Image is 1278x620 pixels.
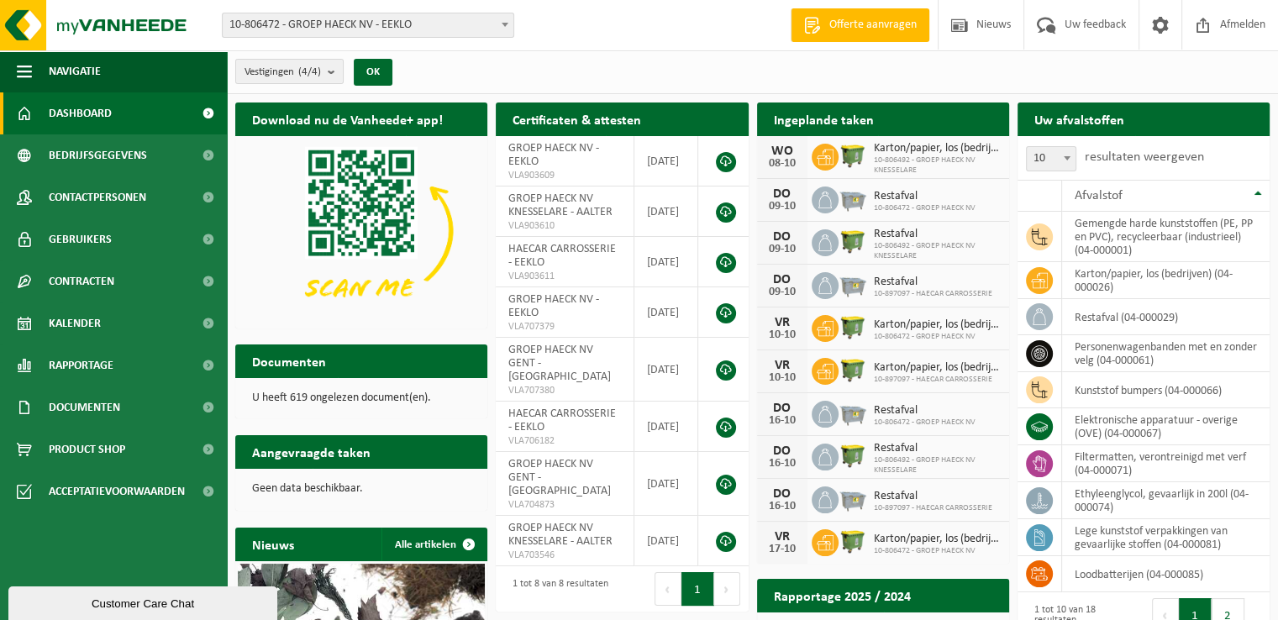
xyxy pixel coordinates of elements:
[508,219,621,233] span: VLA903610
[354,59,392,86] button: OK
[655,572,681,606] button: Previous
[508,549,621,562] span: VLA703546
[252,392,471,404] p: U heeft 619 ongelezen document(en).
[634,187,699,237] td: [DATE]
[765,444,799,458] div: DO
[765,329,799,341] div: 10-10
[508,384,621,397] span: VLA707380
[508,434,621,448] span: VLA706182
[49,386,120,428] span: Documenten
[765,458,799,470] div: 16-10
[874,490,992,503] span: Restafval
[634,402,699,452] td: [DATE]
[839,398,867,427] img: WB-2500-GAL-GY-04
[839,141,867,170] img: WB-1100-HPE-GN-50
[874,241,1001,261] span: 10-806492 - GROEP HAECK NV KNESSELARE
[634,136,699,187] td: [DATE]
[49,50,101,92] span: Navigatie
[765,402,799,415] div: DO
[874,418,976,428] span: 10-806472 - GROEP HAECK NV
[874,203,976,213] span: 10-806472 - GROEP HAECK NV
[508,498,621,512] span: VLA704873
[765,316,799,329] div: VR
[765,415,799,427] div: 16-10
[49,470,185,512] span: Acceptatievoorwaarden
[235,435,387,468] h2: Aangevraagde taken
[874,332,1001,342] span: 10-806472 - GROEP HAECK NV
[1075,189,1123,202] span: Afvalstof
[298,66,321,77] count: (4/4)
[874,228,1001,241] span: Restafval
[874,375,1001,385] span: 10-897097 - HAECAR CARROSSERIE
[874,142,1001,155] span: Karton/papier, los (bedrijven)
[235,102,460,135] h2: Download nu de Vanheede+ app!
[634,452,699,516] td: [DATE]
[49,344,113,386] span: Rapportage
[1018,102,1141,135] h2: Uw afvalstoffen
[1062,262,1270,299] td: karton/papier, los (bedrijven) (04-000026)
[1062,212,1270,262] td: gemengde harde kunststoffen (PE, PP en PVC), recycleerbaar (industrieel) (04-000001)
[49,260,114,302] span: Contracten
[1085,150,1204,164] label: resultaten weergeven
[765,286,799,298] div: 09-10
[235,136,487,325] img: Download de VHEPlus App
[223,13,513,37] span: 10-806472 - GROEP HAECK NV - EEKLO
[508,522,613,548] span: GROEP HAECK NV KNESSELARE - AALTER
[1062,372,1270,408] td: kunststof bumpers (04-000066)
[839,527,867,555] img: WB-1100-HPE-GN-51
[681,572,714,606] button: 1
[874,503,992,513] span: 10-897097 - HAECAR CARROSSERIE
[839,270,867,298] img: WB-2500-GAL-GY-01
[508,243,616,269] span: HAECAR CARROSSERIE - EEKLO
[235,59,344,84] button: Vestigingen(4/4)
[874,442,1001,455] span: Restafval
[245,60,321,85] span: Vestigingen
[1062,556,1270,592] td: loodbatterijen (04-000085)
[874,455,1001,476] span: 10-806492 - GROEP HAECK NV KNESSELARE
[508,270,621,283] span: VLA903611
[252,483,471,495] p: Geen data beschikbaar.
[874,190,976,203] span: Restafval
[791,8,929,42] a: Offerte aanvragen
[765,530,799,544] div: VR
[8,583,281,620] iframe: chat widget
[765,158,799,170] div: 08-10
[49,428,125,470] span: Product Shop
[839,441,867,470] img: WB-1100-HPE-GN-50
[839,227,867,255] img: WB-1100-HPE-GN-50
[1062,519,1270,556] td: lege kunststof verpakkingen van gevaarlijke stoffen (04-000081)
[49,218,112,260] span: Gebruikers
[765,372,799,384] div: 10-10
[765,273,799,286] div: DO
[222,13,514,38] span: 10-806472 - GROEP HAECK NV - EEKLO
[765,144,799,158] div: WO
[1062,482,1270,519] td: ethyleenglycol, gevaarlijk in 200l (04-000074)
[496,102,658,135] h2: Certificaten & attesten
[874,404,976,418] span: Restafval
[508,192,613,218] span: GROEP HAECK NV KNESSELARE - AALTER
[839,313,867,341] img: WB-1100-HPE-GN-51
[874,546,1001,556] span: 10-806472 - GROEP HAECK NV
[839,484,867,512] img: WB-2500-GAL-GY-01
[839,355,867,384] img: WB-1100-HPE-GN-50
[765,544,799,555] div: 17-10
[874,318,1001,332] span: Karton/papier, los (bedrijven)
[765,201,799,213] div: 09-10
[765,359,799,372] div: VR
[874,155,1001,176] span: 10-806492 - GROEP HAECK NV KNESSELARE
[508,142,599,168] span: GROEP HAECK NV - EEKLO
[634,237,699,287] td: [DATE]
[765,487,799,501] div: DO
[765,187,799,201] div: DO
[1027,147,1076,171] span: 10
[508,169,621,182] span: VLA903609
[1062,299,1270,335] td: restafval (04-000029)
[874,533,1001,546] span: Karton/papier, los (bedrijven)
[508,320,621,334] span: VLA707379
[235,344,343,377] h2: Documenten
[757,102,891,135] h2: Ingeplande taken
[765,501,799,512] div: 16-10
[1026,146,1076,171] span: 10
[504,570,608,607] div: 1 tot 8 van 8 resultaten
